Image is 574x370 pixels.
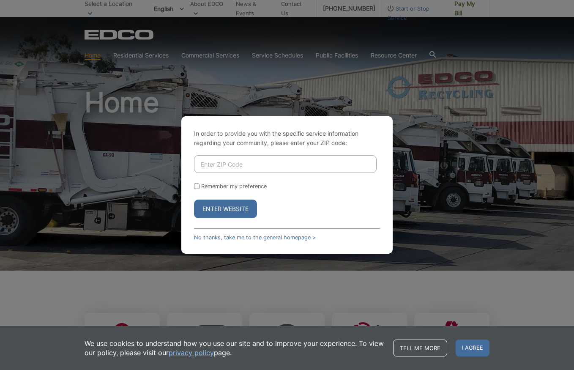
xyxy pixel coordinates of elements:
[85,339,385,357] p: We use cookies to understand how you use our site and to improve your experience. To view our pol...
[194,200,257,218] button: Enter Website
[456,340,489,356] span: I agree
[194,155,377,173] input: Enter ZIP Code
[393,340,447,356] a: Tell me more
[194,234,316,241] a: No thanks, take me to the general homepage >
[201,183,267,189] label: Remember my preference
[194,129,380,148] p: In order to provide you with the specific service information regarding your community, please en...
[169,348,214,357] a: privacy policy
